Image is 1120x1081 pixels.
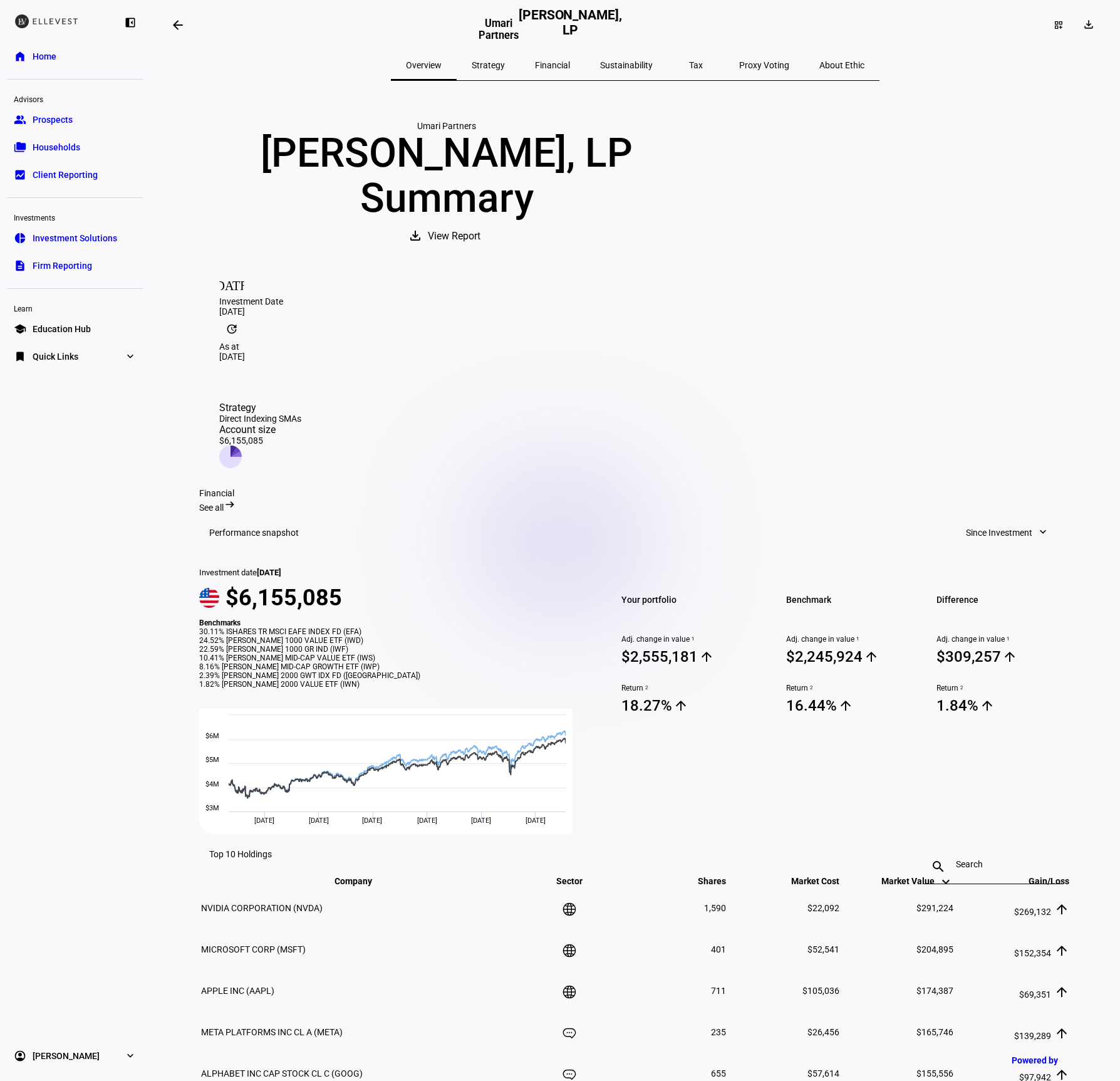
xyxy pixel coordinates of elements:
[916,1068,953,1078] span: $155,556
[201,944,306,954] span: MICROSOFT CORP (MSFT)
[690,635,695,644] sup: 1
[33,113,73,126] span: Prospects
[958,684,963,692] sup: 2
[257,568,281,577] span: [DATE]
[519,8,622,43] h2: [PERSON_NAME], LP
[254,817,274,825] span: [DATE]
[33,323,91,335] span: Education Hub
[8,44,143,69] a: homeHome
[802,986,839,996] span: $105,036
[417,817,437,825] span: [DATE]
[14,259,26,272] eth-mat-symbol: description
[33,141,80,154] span: Households
[1054,20,1064,30] mat-icon: dashboard_customize
[1002,649,1017,664] mat-icon: arrow_upward
[8,107,143,132] a: groupProspects
[33,259,92,272] span: Firm Reporting
[219,436,301,446] div: $6,155,085
[621,684,756,692] span: Return
[8,135,143,160] a: folder_copyHouseholds
[689,61,703,70] span: Tax
[643,684,648,692] sup: 2
[209,849,272,859] eth-data-table-title: Top 10 Holdings
[14,50,26,63] eth-mat-symbol: home
[621,648,698,666] div: $2,555,181
[938,874,953,889] mat-icon: keyboard_arrow_down
[1054,943,1069,958] mat-icon: arrow_upward
[786,684,921,692] span: Return
[936,591,1071,608] span: Difference
[219,306,1051,316] div: [DATE]
[923,859,953,874] mat-icon: search
[14,232,26,244] eth-mat-symbol: pie_chart
[807,1068,839,1078] span: $57,614
[33,50,56,63] span: Home
[953,520,1061,545] button: Since Investment
[219,296,1051,306] div: Investment Date
[786,635,921,644] span: Adj. change in value
[1082,18,1095,31] mat-icon: download
[170,18,185,33] mat-icon: arrow_backwards
[219,414,301,424] div: Direct Indexing SMAs
[309,817,329,825] span: [DATE]
[621,591,756,608] span: Your portfolio
[535,61,570,70] span: Financial
[199,645,586,654] div: 22.59% [PERSON_NAME] 1000 GR IND (IWF)
[980,698,995,713] mat-icon: arrow_upward
[406,61,442,70] span: Overview
[936,684,1071,692] span: Return
[219,271,244,296] mat-icon: [DATE]
[8,253,143,278] a: descriptionFirm Reporting
[224,498,236,511] mat-icon: arrow_right_alt
[33,1050,100,1062] span: [PERSON_NAME]
[199,121,694,131] div: Umari Partners
[8,208,143,226] div: Investments
[711,1027,726,1037] span: 235
[219,402,301,414] div: Strategy
[199,627,586,636] div: 30.11% ISHARES TR MSCI EAFE INDEX FD (EFA)
[819,61,864,70] span: About Ethic
[956,859,1029,869] input: Search
[1010,876,1069,886] span: Gain/Loss
[428,221,480,251] span: View Report
[808,684,813,692] sup: 2
[472,61,505,70] span: Strategy
[864,649,879,664] mat-icon: arrow_upward
[395,221,498,251] button: View Report
[471,817,491,825] span: [DATE]
[14,113,26,126] eth-mat-symbol: group
[1005,635,1010,644] sup: 1
[199,131,694,221] div: [PERSON_NAME], LP Summary
[219,342,1051,352] div: As at
[8,90,143,107] div: Advisors
[205,756,219,764] text: $5M
[14,350,26,363] eth-mat-symbol: bookmark
[408,228,423,243] mat-icon: download
[199,671,586,680] div: 2.39% [PERSON_NAME] 2000 GWT IDX FD ([GEOGRAPHIC_DATA])
[1037,526,1049,538] mat-icon: expand_more
[1054,902,1069,917] mat-icon: arrow_upward
[14,323,26,335] eth-mat-symbol: school
[699,649,714,664] mat-icon: arrow_upward
[881,876,953,886] span: Market Value
[201,903,323,913] span: NVIDIA CORPORATION (NVDA)
[807,944,839,954] span: $52,541
[711,1068,726,1078] span: 655
[673,698,688,713] mat-icon: arrow_upward
[547,876,592,886] span: Sector
[807,903,839,913] span: $22,092
[916,903,953,913] span: $291,224
[739,61,789,70] span: Proxy Voting
[936,647,1071,666] span: $309,257
[1014,948,1051,958] span: $152,354
[916,986,953,996] span: $174,387
[205,780,219,788] text: $4M
[1014,907,1051,917] span: $269,132
[1005,1048,1101,1072] a: Powered by
[14,141,26,154] eth-mat-symbol: folder_copy
[936,696,1071,715] span: 1.84%
[205,732,219,740] text: $6M
[124,1050,137,1062] eth-mat-symbol: expand_more
[1014,1031,1051,1041] span: $139,289
[199,503,224,513] span: See all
